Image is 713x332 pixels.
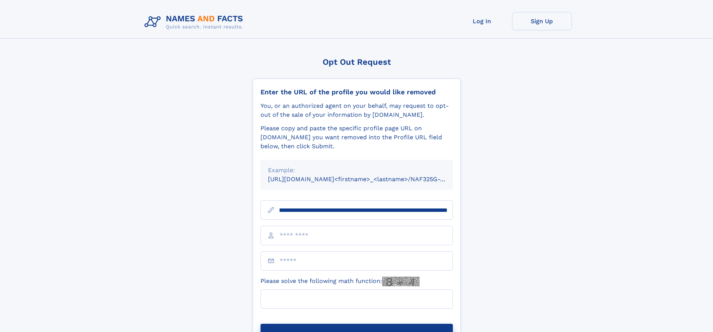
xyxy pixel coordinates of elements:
[260,277,420,286] label: Please solve the following math function:
[512,12,572,30] a: Sign Up
[260,101,453,119] div: You, or an authorized agent on your behalf, may request to opt-out of the sale of your informatio...
[260,124,453,151] div: Please copy and paste the specific profile page URL on [DOMAIN_NAME] you want removed into the Pr...
[141,12,249,32] img: Logo Names and Facts
[253,57,461,67] div: Opt Out Request
[268,176,467,183] small: [URL][DOMAIN_NAME]<firstname>_<lastname>/NAF325G-xxxxxxxx
[268,166,445,175] div: Example:
[260,88,453,96] div: Enter the URL of the profile you would like removed
[452,12,512,30] a: Log In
